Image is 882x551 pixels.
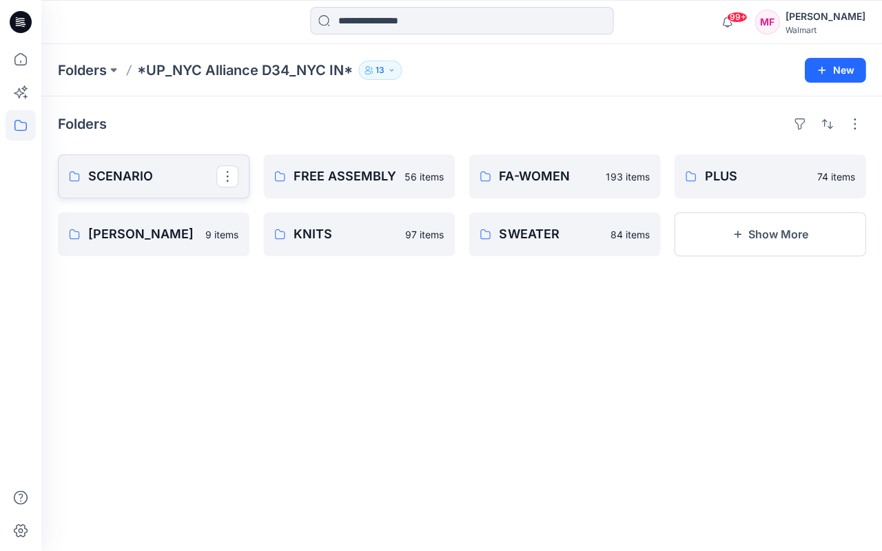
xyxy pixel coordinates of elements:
[294,167,396,186] p: FREE ASSEMBLY
[785,8,865,25] div: [PERSON_NAME]
[358,61,402,80] button: 13
[704,167,808,186] p: PLUS
[376,63,384,78] p: 13
[785,25,865,35] div: Walmart
[58,212,249,256] a: [PERSON_NAME]9 items
[674,154,865,198] a: PLUS74 items
[58,116,107,132] h4: Folders
[469,212,660,256] a: SWEATER84 items
[804,58,865,83] button: New
[263,212,455,256] a: KNITS97 items
[294,225,397,244] p: KNITS
[605,169,649,184] p: 193 items
[58,61,107,80] a: Folders
[610,227,649,242] p: 84 items
[817,169,854,184] p: 74 items
[469,154,660,198] a: FA-WOMEN193 items
[205,227,238,242] p: 9 items
[499,167,597,186] p: FA-WOMEN
[88,167,216,186] p: SCENARIO
[405,227,444,242] p: 97 items
[755,10,779,34] div: MF
[88,225,197,244] p: [PERSON_NAME]
[499,225,602,244] p: SWEATER
[404,169,444,184] p: 56 items
[726,12,747,23] span: 99+
[674,212,865,256] button: Show More
[137,61,353,80] p: *UP_NYC Alliance D34_NYC IN*
[58,154,249,198] a: SCENARIO
[263,154,455,198] a: FREE ASSEMBLY56 items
